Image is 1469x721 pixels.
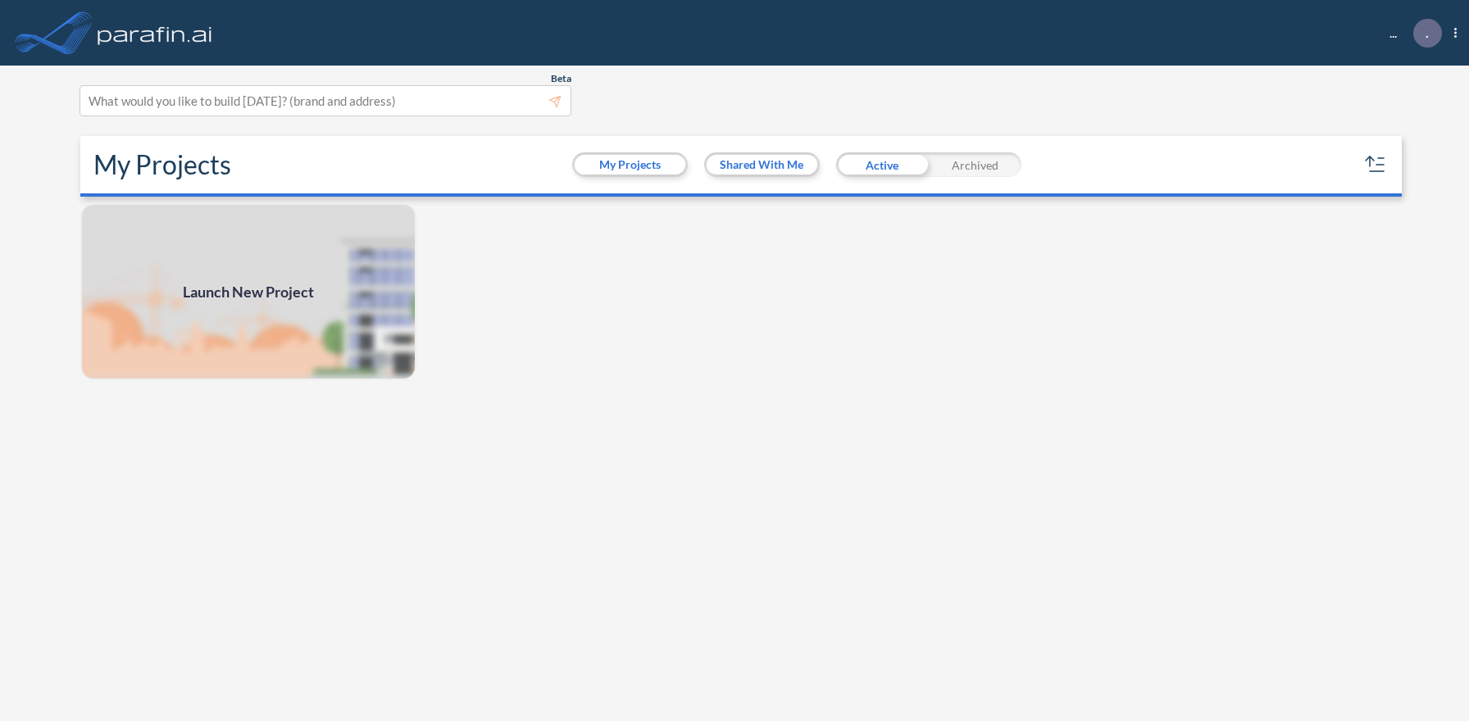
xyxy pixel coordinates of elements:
h2: My Projects [93,149,231,180]
div: ... [1365,19,1457,48]
div: Active [836,152,929,177]
button: sort [1362,152,1389,178]
button: Shared With Me [707,155,817,175]
img: logo [94,16,216,49]
p: . [1426,25,1429,40]
span: Beta [551,72,571,85]
a: Launch New Project [80,203,416,380]
button: My Projects [575,155,685,175]
div: Archived [929,152,1021,177]
img: add [80,203,416,380]
span: Launch New Project [183,281,314,303]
